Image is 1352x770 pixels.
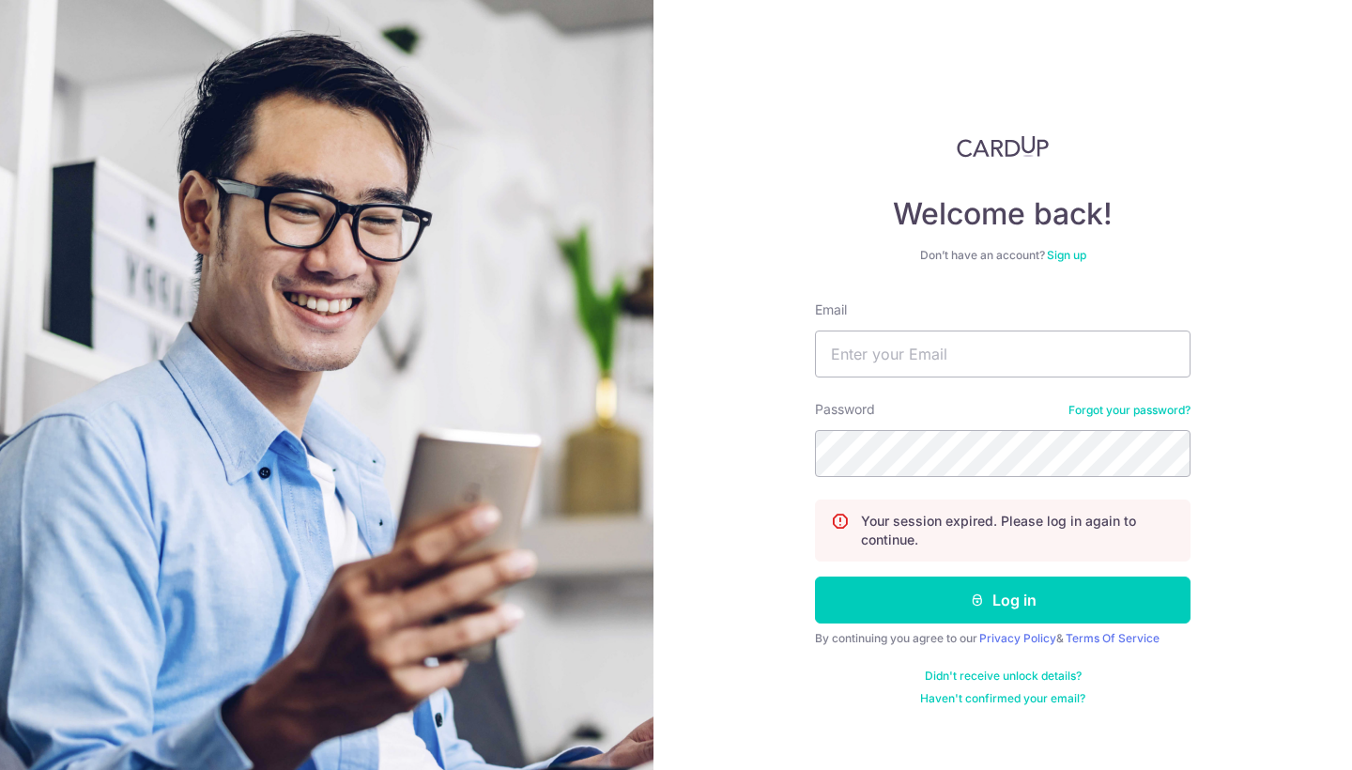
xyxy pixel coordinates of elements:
[1047,248,1086,262] a: Sign up
[861,512,1175,549] p: Your session expired. Please log in again to continue.
[815,300,847,319] label: Email
[920,691,1085,706] a: Haven't confirmed your email?
[979,631,1056,645] a: Privacy Policy
[957,135,1049,158] img: CardUp Logo
[815,331,1191,377] input: Enter your Email
[815,195,1191,233] h4: Welcome back!
[925,669,1082,684] a: Didn't receive unlock details?
[815,631,1191,646] div: By continuing you agree to our &
[1066,631,1160,645] a: Terms Of Service
[815,577,1191,624] button: Log in
[1068,403,1191,418] a: Forgot your password?
[815,400,875,419] label: Password
[815,248,1191,263] div: Don’t have an account?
